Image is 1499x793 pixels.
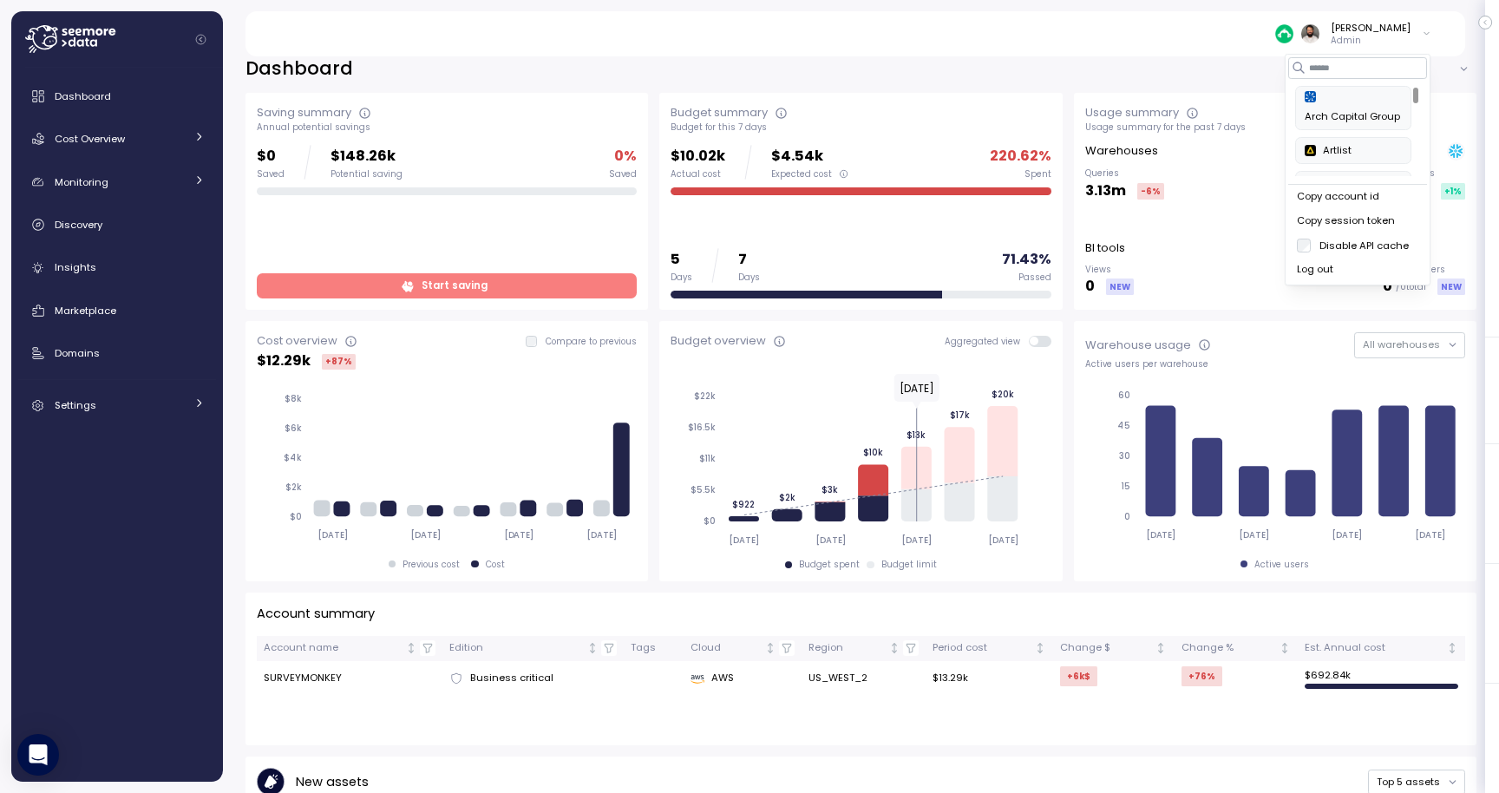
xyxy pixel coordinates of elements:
[55,260,96,274] span: Insights
[1053,636,1174,661] th: Change $Not sorted
[609,168,637,180] div: Saved
[1182,666,1222,686] div: +76 %
[691,671,795,686] div: AWS
[296,772,369,792] p: New assets
[863,447,883,458] tspan: $10k
[1085,264,1134,276] p: Views
[587,529,618,541] tspan: [DATE]
[257,273,637,298] a: Start saving
[990,145,1051,168] p: 220.62 %
[245,56,353,82] h2: Dashboard
[18,121,216,156] a: Cost Overview
[704,515,716,527] tspan: $0
[1254,559,1309,571] div: Active users
[1298,661,1465,696] td: $ 692.84k
[1106,279,1134,295] div: NEW
[1301,24,1319,43] img: ACg8ocLskjvUhBDgxtSFCRx4ztb74ewwa1VrVEuDBD_Ho1mrTsQB-QE=s96-c
[470,671,553,686] span: Business critical
[1363,338,1440,351] span: All warehouses
[992,389,1014,400] tspan: $20k
[988,534,1018,546] tspan: [DATE]
[17,734,59,776] div: Open Intercom Messenger
[18,388,216,423] a: Settings
[1155,642,1167,654] div: Not sorted
[18,293,216,328] a: Marketplace
[671,168,725,180] div: Actual cost
[1239,529,1269,541] tspan: [DATE]
[285,482,302,493] tspan: $2k
[1137,183,1164,200] div: -6 %
[901,534,932,546] tspan: [DATE]
[18,165,216,200] a: Monitoring
[257,145,285,168] p: $0
[317,529,348,541] tspan: [DATE]
[671,272,692,284] div: Days
[55,346,100,360] span: Domains
[285,393,302,404] tspan: $8k
[907,429,926,440] tspan: $13k
[671,121,1051,134] div: Budget for this 7 days
[331,168,403,180] div: Potential saving
[1145,529,1175,541] tspan: [DATE]
[926,661,1053,696] td: $13.29k
[257,636,442,661] th: Account nameNot sorted
[55,218,102,232] span: Discovery
[18,207,216,242] a: Discovery
[1085,167,1164,180] p: Queries
[486,559,505,571] div: Cost
[1018,272,1051,284] div: Passed
[257,661,442,696] td: SURVEYMONKEY
[691,640,762,656] div: Cloud
[1117,420,1130,431] tspan: 45
[779,492,795,503] tspan: $2k
[190,33,212,46] button: Collapse navigation
[1297,262,1418,278] div: Log out
[1085,180,1126,203] p: 3.13m
[684,636,802,661] th: CloudNot sorted
[1085,337,1191,354] div: Warehouse usage
[631,640,677,656] div: Tags
[257,168,285,180] div: Saved
[1383,275,1392,298] p: 0
[55,132,125,146] span: Cost Overview
[1279,642,1291,654] div: Not sorted
[1312,239,1410,252] label: Disable API cache
[1085,142,1158,160] p: Warehouses
[671,332,766,350] div: Budget overview
[1002,248,1051,272] p: 71.43 %
[18,336,216,370] a: Domains
[586,642,599,654] div: Not sorted
[546,336,637,348] p: Compare to previous
[1060,666,1097,686] div: +6k $
[257,604,375,624] p: Account summary
[1034,642,1046,654] div: Not sorted
[1119,450,1130,462] tspan: 30
[405,642,417,654] div: Not sorted
[945,336,1029,347] span: Aggregated view
[1437,279,1465,295] div: NEW
[733,499,756,510] tspan: $922
[1354,332,1465,357] button: All warehouses
[771,168,832,180] span: Expected cost
[730,534,760,546] tspan: [DATE]
[614,145,637,168] p: 0 %
[422,274,488,298] span: Start saving
[694,390,716,402] tspan: $22k
[699,453,716,464] tspan: $11k
[1297,213,1418,229] div: Copy session token
[815,534,846,546] tspan: [DATE]
[888,642,900,654] div: Not sorted
[1085,239,1125,257] p: BI tools
[290,511,302,522] tspan: $0
[802,661,926,696] td: US_WEST_2
[1085,358,1465,370] div: Active users per warehouse
[771,145,848,168] p: $4.54k
[55,398,96,412] span: Settings
[1297,189,1418,205] div: Copy account id
[808,640,887,656] div: Region
[410,529,441,541] tspan: [DATE]
[1085,275,1095,298] p: 0
[1306,91,1403,125] div: Arch Capital Group
[671,104,768,121] div: Budget summary
[738,272,760,284] div: Days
